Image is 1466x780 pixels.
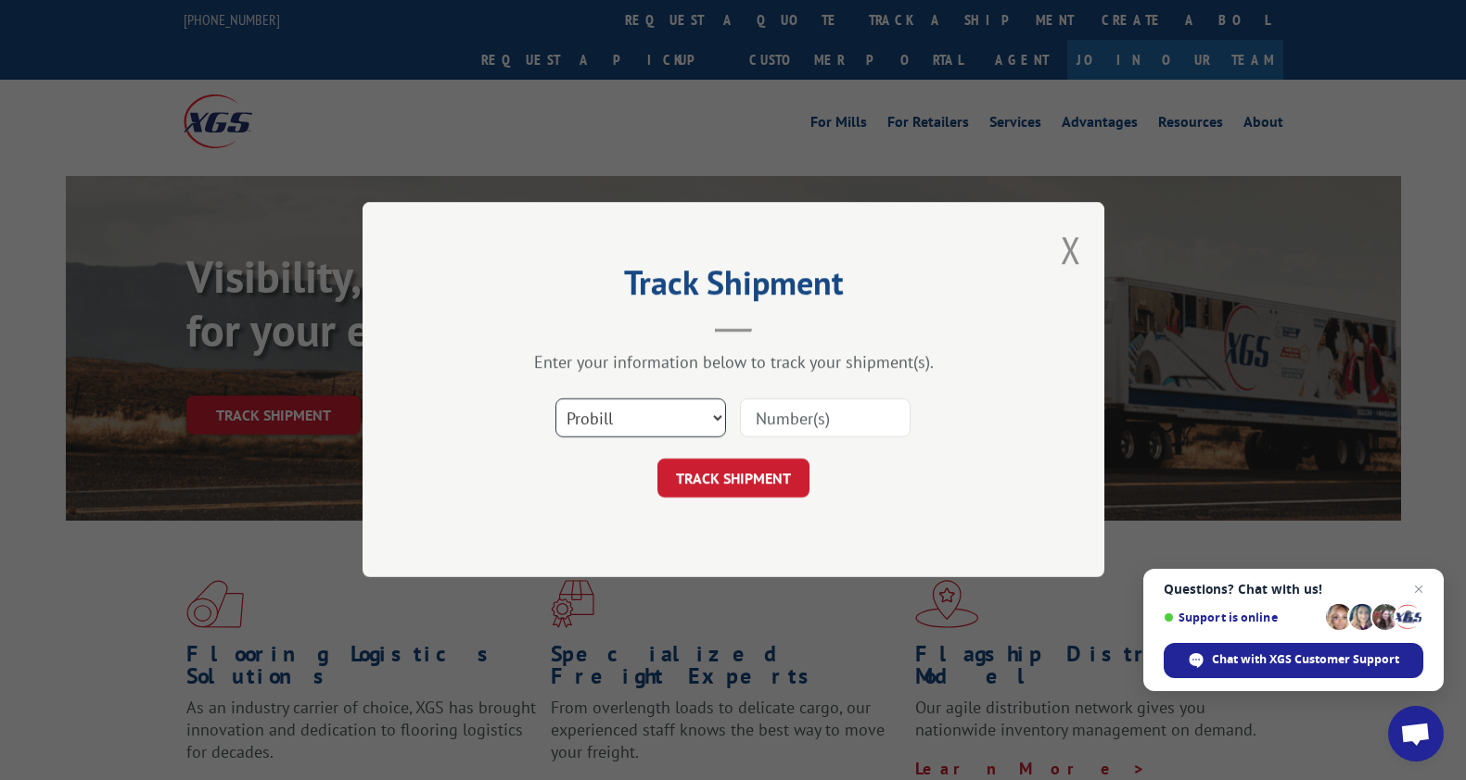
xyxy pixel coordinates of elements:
[1164,582,1423,597] span: Questions? Chat with us!
[1388,706,1444,761] div: Open chat
[657,459,809,498] button: TRACK SHIPMENT
[1164,610,1319,624] span: Support is online
[1408,578,1430,600] span: Close chat
[740,399,911,438] input: Number(s)
[455,352,1012,373] div: Enter your information below to track your shipment(s).
[455,270,1012,305] h2: Track Shipment
[1212,651,1399,668] span: Chat with XGS Customer Support
[1164,643,1423,678] div: Chat with XGS Customer Support
[1061,225,1081,274] button: Close modal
